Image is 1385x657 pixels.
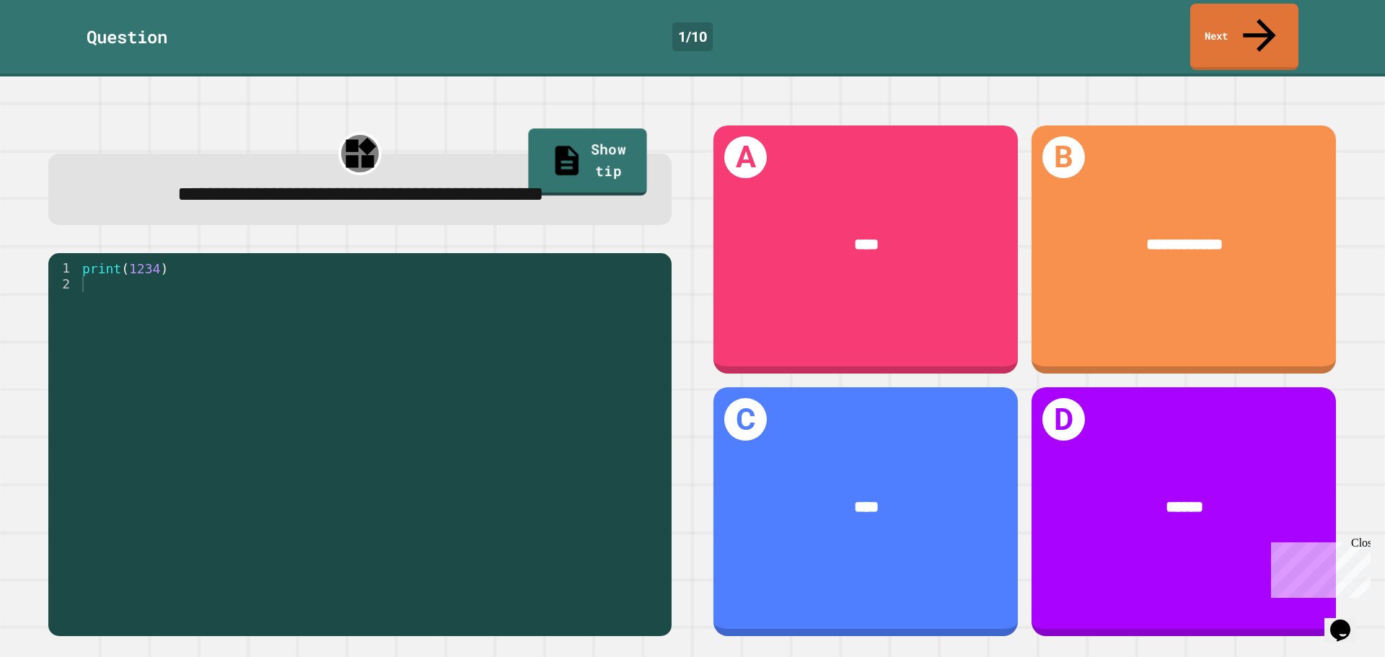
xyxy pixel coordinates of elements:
[724,398,767,441] h1: C
[6,6,100,92] div: Chat with us now!Close
[87,24,167,50] div: Question
[48,276,79,292] div: 2
[672,22,713,51] div: 1 / 10
[1190,4,1298,70] a: Next
[1265,537,1371,598] iframe: chat widget
[48,260,79,276] div: 1
[1042,136,1085,179] h1: B
[528,128,646,195] a: Show tip
[1324,599,1371,643] iframe: chat widget
[1042,398,1085,441] h1: D
[724,136,767,179] h1: A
